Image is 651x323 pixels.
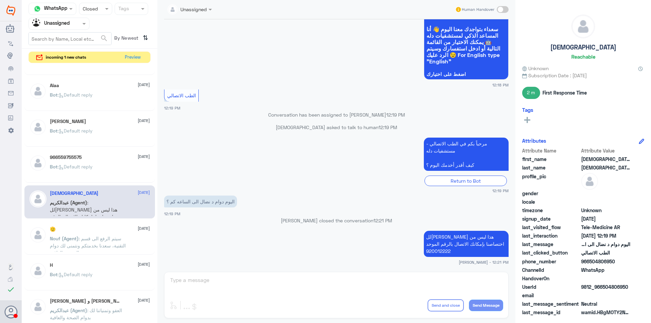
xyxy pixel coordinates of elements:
span: last_message_id [522,309,580,316]
span: 2025-08-19T23:10:10.634Z [581,215,630,222]
span: 0 [581,300,630,307]
img: defaultAdmin.png [29,226,46,243]
span: phone_number [522,258,580,265]
h5: [DEMOGRAPHIC_DATA] [550,43,616,51]
span: last_name [522,164,580,171]
span: [DATE] [138,154,150,160]
span: first_name [522,156,580,163]
span: [DATE] [138,118,150,124]
span: null [581,292,630,299]
span: Bot [50,271,58,277]
h6: Attributes [522,138,546,144]
span: last_clicked_button [522,249,580,256]
h5: 966559755575 [50,155,82,160]
h5: Alaa [50,83,59,88]
h5: سبحان الله [50,190,98,196]
div: Tags [117,5,129,14]
img: defaultAdmin.png [29,83,46,100]
span: locale [522,198,580,205]
span: By Newest [112,32,140,46]
span: Bot [50,92,58,98]
span: 12:19 PM [164,211,180,216]
span: last_interaction [522,232,580,239]
span: email [522,292,580,299]
span: last_message_sentiment [522,300,580,307]
span: Bot [50,128,58,134]
span: سبحان [581,156,630,163]
span: null [581,190,630,197]
span: اليوم دوام د نضال الى الساعه كم ؟ [581,241,630,248]
span: 2 [581,266,630,274]
span: [DATE] [138,189,150,196]
p: 20/8/2025, 12:21 PM [424,231,509,257]
span: : Default reply [58,92,93,98]
span: profile_pic [522,173,580,188]
span: 2025-08-20T09:19:33.627Z [581,232,630,239]
img: defaultAdmin.png [29,190,46,207]
span: Unknown [581,207,630,214]
span: عبدالكريم (Agent) [50,200,87,205]
span: Attribute Name [522,147,580,154]
span: incoming 1 new chats [46,54,86,60]
span: Human Handover [462,6,494,13]
span: [DATE] [138,82,150,88]
div: Return to Bot [425,176,507,186]
p: [PERSON_NAME] closed the conversation [164,217,509,224]
span: عبدالكريم (Agent) [50,307,87,313]
span: null [581,198,630,205]
i: check [7,285,15,294]
button: Avatar [4,305,17,318]
span: 12:18 PM [492,82,509,88]
img: defaultAdmin.png [29,298,46,315]
img: whatsapp.png [32,4,42,14]
span: 12:21 PM [373,218,392,223]
span: gender [522,190,580,197]
span: الله [581,164,630,171]
span: HandoverOn [522,275,580,282]
span: Attribute Value [581,147,630,154]
span: 12:19 PM [386,112,405,118]
img: defaultAdmin.png [581,173,598,190]
img: defaultAdmin.png [29,119,46,136]
span: 9812_966504806950 [581,283,630,290]
span: 2 m [522,87,540,99]
span: 12:19 PM [164,106,180,110]
span: اضغط على اختيارك [427,72,506,77]
img: Unassigned.svg [32,19,42,29]
span: ChannelId [522,266,580,274]
span: الطب الاتصالي [581,249,630,256]
span: : Default reply [58,271,93,277]
input: Search by Name, Local etc… [29,33,111,45]
span: Bot [50,164,58,169]
span: 12:19 PM [378,124,397,130]
span: UserId [522,283,580,290]
h5: 🫡 [50,226,56,232]
span: last_visited_flow [522,224,580,231]
span: [DATE] [138,297,150,303]
span: 966504806950 [581,258,630,265]
button: Send and close [428,299,464,311]
span: : سيتم الرفع الى قسم التقنية، سعدنا بخدمتكم ونتمنى لك دوام الصحه والعافيه [50,236,126,256]
p: Conversation has been assigned to [PERSON_NAME] [164,111,509,118]
i: ⇅ [143,32,148,43]
p: [DEMOGRAPHIC_DATA] asked to talk to human [164,124,509,131]
span: سعداء بتواجدك معنا اليوم 👋 أنا المساعد الذكي لمستشفيات دله 🤖 يمكنك الاختيار من القائمة التالية أو... [427,26,506,64]
span: : Default reply [58,128,93,134]
h5: أبو عبدالله و صالح [50,298,120,304]
span: search [100,34,108,42]
span: [PERSON_NAME] - 12:21 PM [459,259,509,265]
button: Preview [122,52,143,63]
img: defaultAdmin.png [572,15,595,38]
button: search [100,33,108,44]
span: Unknown [522,65,549,72]
span: : Default reply [58,164,93,169]
img: Widebot Logo [6,5,15,16]
span: signup_date [522,215,580,222]
span: Subscription Date : [DATE] [522,72,644,79]
img: defaultAdmin.png [29,262,46,279]
span: wamid.HBgMOTY2NTA0ODA2OTUwFQIAEhgUM0EzREE0NjkxODUzQTdGMTQzQkYA [581,309,630,316]
span: Tele-Medicine AR [581,224,630,231]
span: Nouf (Agent) [50,236,79,241]
h6: Tags [522,107,533,113]
button: Send Message [469,300,503,311]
